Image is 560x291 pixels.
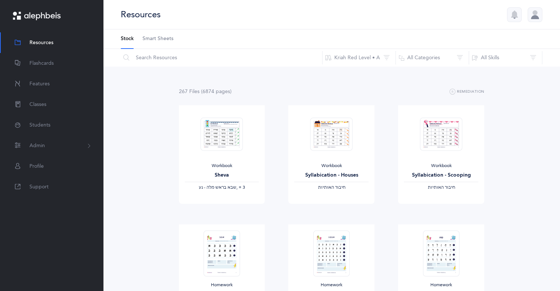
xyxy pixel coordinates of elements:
span: Classes [29,101,46,109]
span: Resources [29,39,53,47]
button: All Categories [395,49,469,67]
div: Homework [294,282,369,288]
iframe: Drift Widget Chat Controller [523,254,551,282]
img: Homework_L1_Letters_R_EN_thumbnail_1731214661.png [204,230,240,276]
span: Features [29,80,50,88]
span: Profile [29,163,44,170]
div: Homework [185,282,259,288]
img: Sheva-Workbook-Red_EN_thumbnail_1754012358.png [201,117,243,151]
span: (6874 page ) [201,89,232,95]
div: Workbook [294,163,369,169]
div: Workbook [185,163,259,169]
span: ‫חיבור האותיות‬ [318,185,345,190]
span: Support [29,183,49,191]
span: Flashcards [29,60,54,67]
div: ‪, + 3‬ [185,185,259,191]
div: Workbook [404,163,478,169]
span: ‫חיבור האותיות‬ [427,185,455,190]
div: Syllabication - Houses [294,171,369,179]
span: Students [29,121,50,129]
img: Homework_L2_Nekudos_R_EN_1_thumbnail_1731617499.png [423,230,459,276]
div: Syllabication - Scooping [404,171,478,179]
span: s [228,89,230,95]
span: Smart Sheets [142,35,173,43]
div: Sheva [185,171,259,179]
span: s [197,89,200,95]
img: Syllabication-Workbook-Level-1-EN_Red_Scooping_thumbnail_1741114434.png [420,117,462,151]
img: Syllabication-Workbook-Level-1-EN_Red_Houses_thumbnail_1741114032.png [310,117,353,151]
span: 267 File [179,89,200,95]
img: Homework_L1_Letters_O_Red_EN_thumbnail_1731215195.png [313,230,349,276]
div: Resources [121,8,161,21]
input: Search Resources [120,49,323,67]
span: ‫שבא בראש מלה - נע‬ [198,185,236,190]
button: Kriah Red Level • A [322,49,396,67]
button: Remediation [450,88,485,96]
span: Admin [29,142,45,150]
button: All Skills [469,49,542,67]
div: Homework [404,282,478,288]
